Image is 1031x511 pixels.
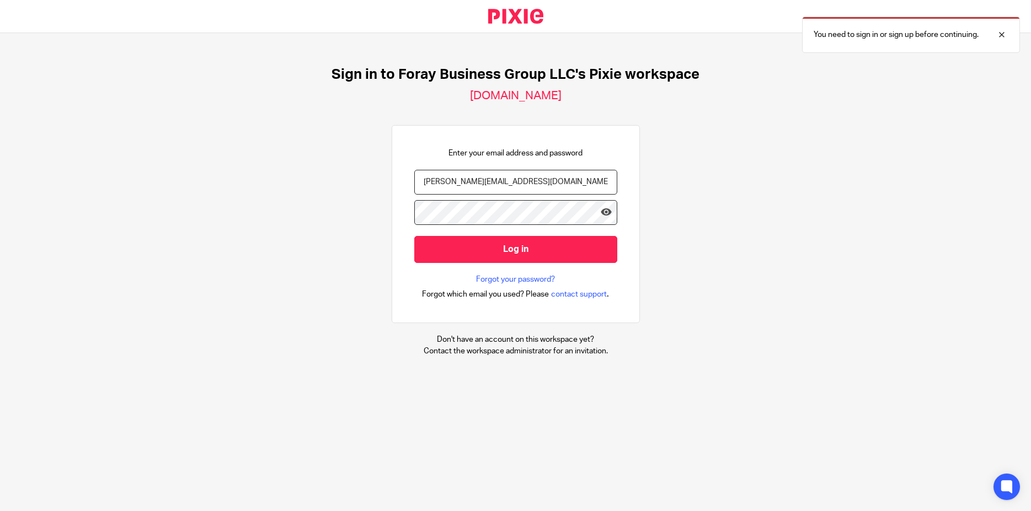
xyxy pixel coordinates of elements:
[422,289,549,300] span: Forgot which email you used? Please
[448,148,583,159] p: Enter your email address and password
[470,89,562,103] h2: [DOMAIN_NAME]
[414,170,617,195] input: name@example.com
[414,236,617,263] input: Log in
[476,274,555,285] a: Forgot your password?
[332,66,699,83] h1: Sign in to Foray Business Group LLC's Pixie workspace
[814,29,979,40] p: You need to sign in or sign up before continuing.
[422,288,609,300] div: .
[424,334,608,345] p: Don't have an account on this workspace yet?
[551,289,607,300] span: contact support
[424,346,608,357] p: Contact the workspace administrator for an invitation.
